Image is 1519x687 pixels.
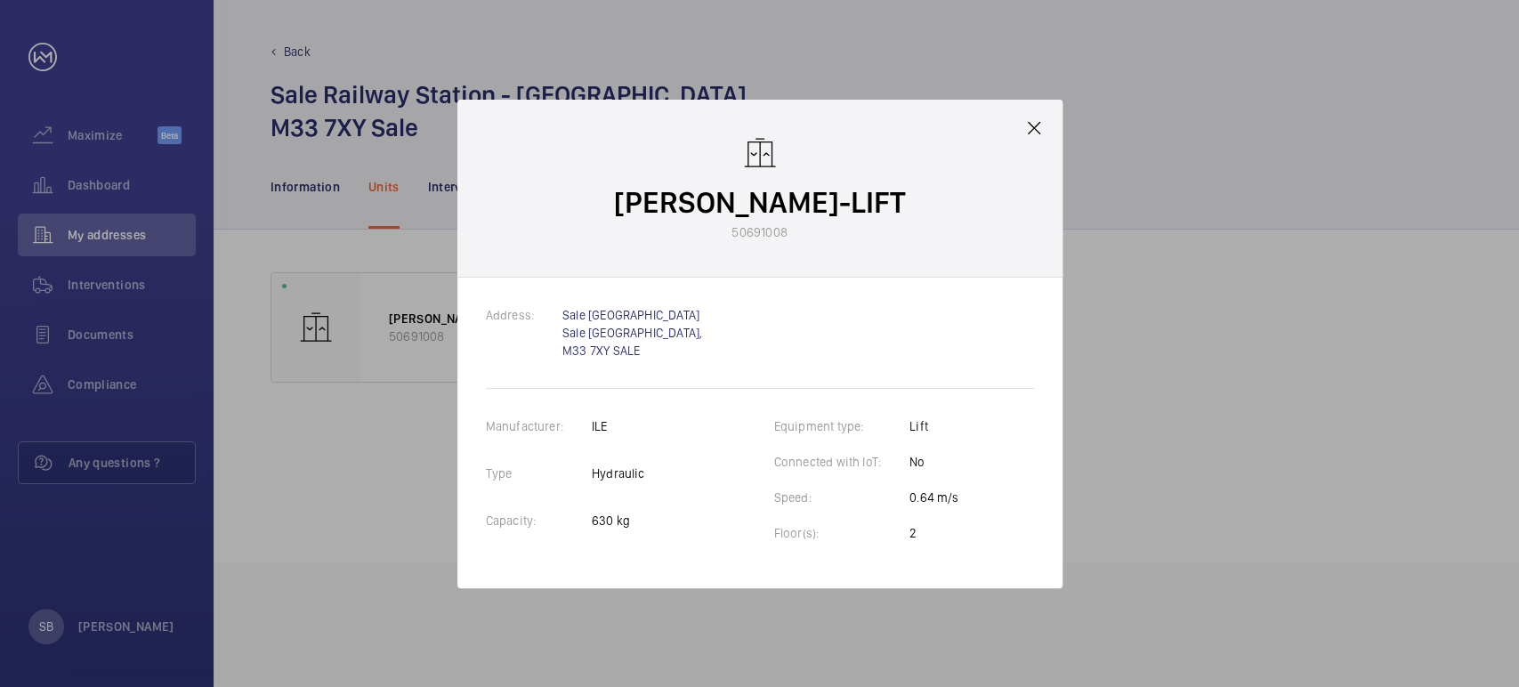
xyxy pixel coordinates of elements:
[592,417,645,435] p: ILE
[614,182,906,223] p: [PERSON_NAME]-LIFT
[774,526,848,540] label: Floor(s):
[774,455,909,469] label: Connected with IoT:
[486,466,541,481] label: Type
[909,524,958,542] p: 2
[592,465,645,482] p: Hydraulic
[562,308,702,358] a: Sale [GEOGRAPHIC_DATA] Sale [GEOGRAPHIC_DATA], M33 7XY SALE
[742,135,778,171] img: elevator.svg
[909,417,958,435] p: Lift
[909,489,958,506] p: 0.64 m/s
[774,490,840,505] label: Speed:
[731,223,787,241] p: 50691008
[486,308,562,322] label: Address:
[592,512,645,529] p: 630 kg
[486,513,565,528] label: Capacity:
[774,419,893,433] label: Equipment type:
[909,453,958,471] p: No
[486,419,592,433] label: Manufacturer:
